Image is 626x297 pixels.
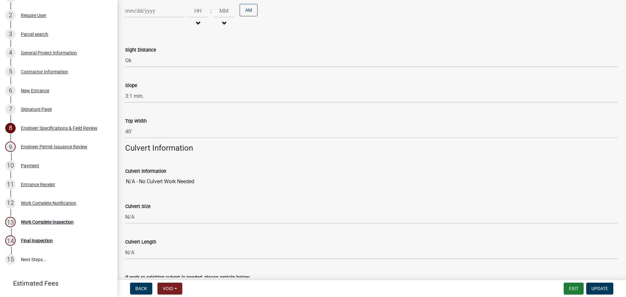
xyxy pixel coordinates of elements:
[125,4,185,18] input: mm/dd/yyyy
[125,143,618,153] h4: Culvert Information
[564,283,584,294] button: Exit
[130,283,152,294] button: Back
[214,4,234,18] input: Minutes
[21,32,48,37] div: Parcel search
[21,144,87,149] div: Engineer Permit Issuance Review
[21,107,52,111] div: Signature Page
[5,10,16,21] div: 2
[208,7,214,15] div: :
[591,286,608,291] span: Update
[187,4,208,18] input: Hours
[5,198,16,208] div: 12
[21,88,49,93] div: New Entrance
[5,29,16,39] div: 3
[125,119,147,124] label: Top Width
[5,48,16,58] div: 4
[125,204,151,209] label: Culvert Size
[125,83,137,88] label: Slope
[5,217,16,227] div: 13
[21,220,74,224] div: Work Complete Inspection
[21,69,68,74] div: Contractor Information
[240,4,258,16] button: AM
[21,163,39,168] div: Payment
[21,126,97,130] div: Engineer Specifications & Field Review
[21,201,76,205] div: Work Complete Notification
[163,286,173,291] span: Void
[21,13,46,18] div: Require User
[21,238,53,243] div: Final Inspection
[21,51,77,55] div: General Project Information
[5,160,16,171] div: 10
[5,141,16,152] div: 9
[125,169,166,174] label: Culvert Information
[5,104,16,114] div: 7
[125,275,250,280] label: If work to exisiting culvert is needed, please explain below:
[5,67,16,77] div: 5
[5,85,16,96] div: 6
[5,277,107,290] a: Estimated Fees
[157,283,182,294] button: Void
[586,283,613,294] button: Update
[5,254,16,265] div: 15
[135,286,147,291] span: Back
[125,240,156,245] label: Culvert Length
[5,179,16,190] div: 11
[125,48,156,52] label: Sight Distance
[5,235,16,246] div: 14
[5,123,16,133] div: 8
[21,182,55,187] div: Entrance Receipt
